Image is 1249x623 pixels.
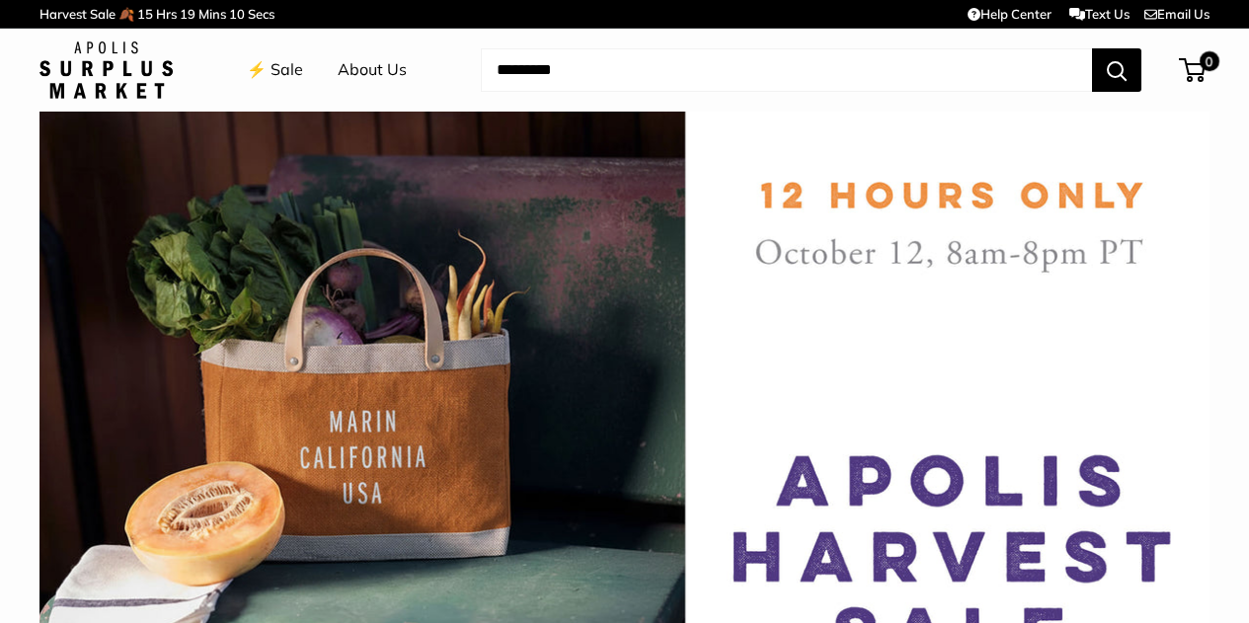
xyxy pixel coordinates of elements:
span: Mins [198,6,226,22]
a: Help Center [968,6,1052,22]
a: ⚡️ Sale [247,55,303,85]
a: 0 [1181,58,1206,82]
a: About Us [338,55,407,85]
button: Search [1092,48,1141,92]
span: 10 [229,6,245,22]
img: Apolis: Surplus Market [39,41,173,99]
input: Search... [481,48,1092,92]
span: 19 [180,6,195,22]
a: Text Us [1069,6,1130,22]
span: 0 [1200,51,1219,71]
span: 15 [137,6,153,22]
span: Hrs [156,6,177,22]
a: Email Us [1144,6,1210,22]
span: Secs [248,6,274,22]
